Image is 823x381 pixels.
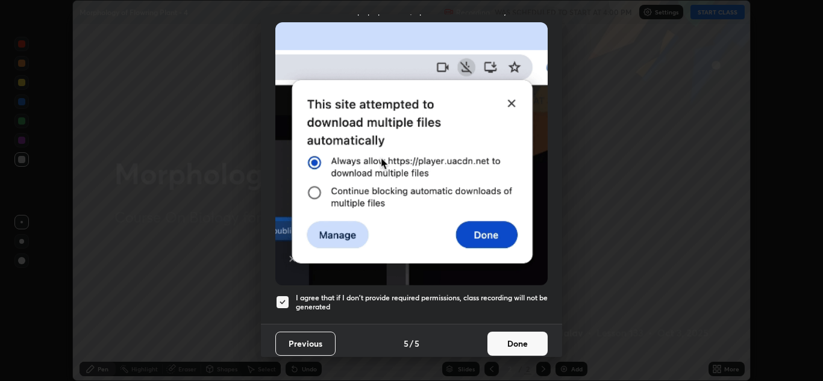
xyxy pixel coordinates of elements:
h4: 5 [415,337,419,350]
h5: I agree that if I don't provide required permissions, class recording will not be generated [296,293,548,312]
button: Done [487,332,548,356]
h4: / [410,337,413,350]
button: Previous [275,332,336,356]
h4: 5 [404,337,408,350]
img: downloads-permission-blocked.gif [275,22,548,285]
